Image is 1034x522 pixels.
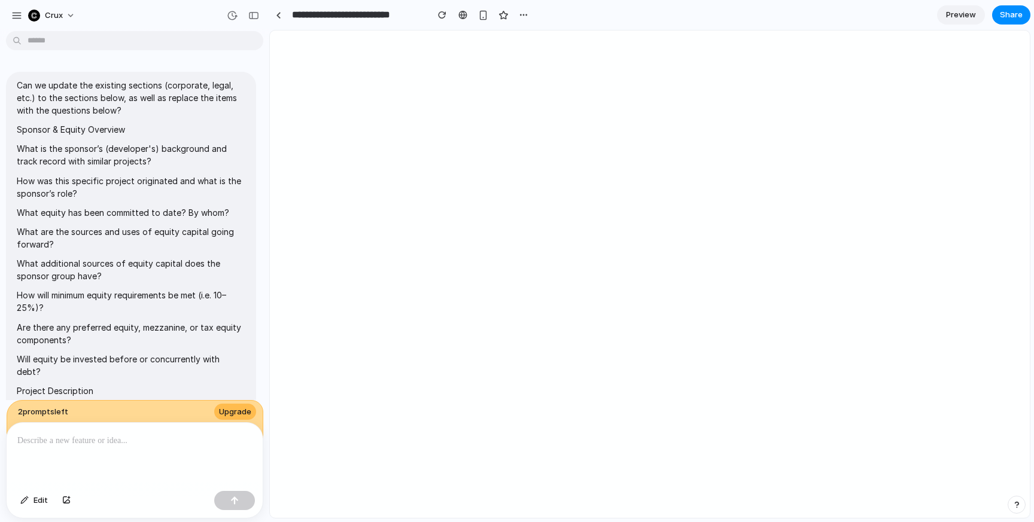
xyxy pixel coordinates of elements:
a: Preview [937,5,985,25]
p: What is the sponsor’s (developer's) background and track record with similar projects? [17,142,245,167]
button: Share [992,5,1030,25]
p: Will equity be invested before or concurrently with debt? [17,353,245,378]
span: Share [1000,9,1023,21]
button: Crux [23,6,81,25]
span: Upgrade [219,406,251,418]
p: Sponsor & Equity Overview [17,123,245,136]
p: What additional sources of equity capital does the sponsor group have? [17,257,245,282]
span: Preview [946,9,976,21]
button: Edit [14,491,54,510]
button: Upgrade [214,404,256,420]
span: Edit [34,494,48,506]
span: 2 prompt s left [18,406,68,418]
span: Crux [45,10,63,22]
p: What equity has been committed to date? By whom? [17,206,245,219]
p: Can we update the existing sections (corporate, legal, etc.) to the sections below, as well as re... [17,79,245,117]
p: What are the sources and uses of equity capital going forward? [17,225,245,251]
p: Are there any preferred equity, mezzanine, or tax equity components? [17,321,245,346]
p: How will minimum equity requirements be met (i.e. 10–25%)? [17,289,245,314]
p: How was this specific project originated and what is the sponsor’s role? [17,175,245,200]
p: Project Description [17,384,245,397]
